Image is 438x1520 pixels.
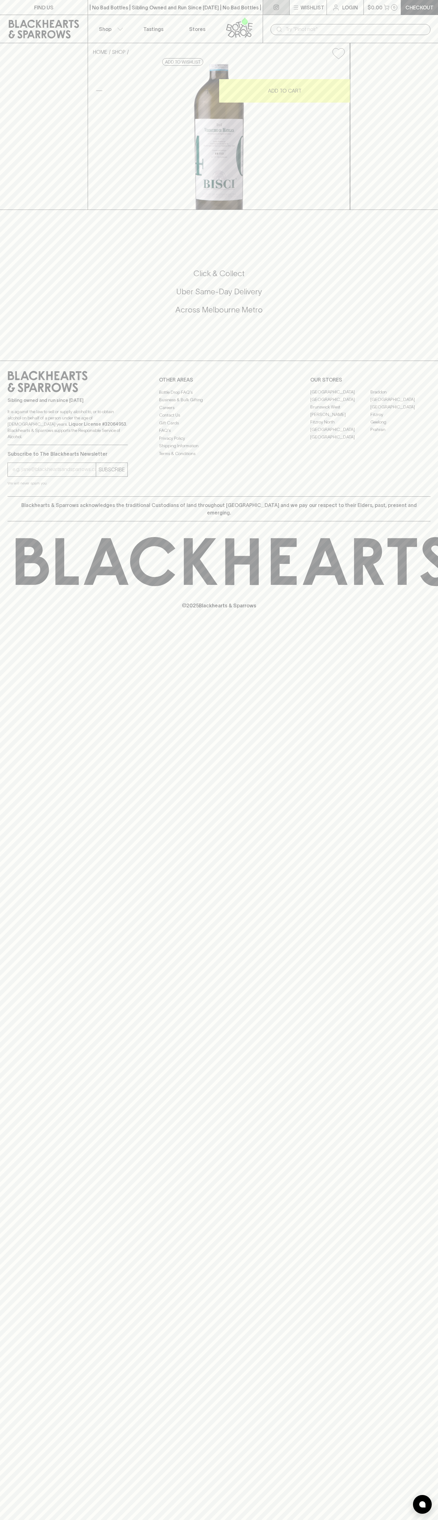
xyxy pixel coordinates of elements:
button: ADD TO CART [219,79,350,103]
a: Careers [159,404,279,411]
a: Brunswick West [310,403,370,411]
div: Call to action block [8,243,430,348]
a: [GEOGRAPHIC_DATA] [310,426,370,433]
a: Stores [175,15,219,43]
a: [GEOGRAPHIC_DATA] [310,388,370,396]
p: ADD TO CART [268,87,301,94]
a: SHOP [112,49,126,55]
a: Geelong [370,418,430,426]
p: Subscribe to The Blackhearts Newsletter [8,450,128,458]
a: Contact Us [159,412,279,419]
p: OUR STORES [310,376,430,383]
a: [GEOGRAPHIC_DATA] [310,433,370,441]
button: Shop [88,15,132,43]
a: Braddon [370,388,430,396]
button: SUBSCRIBE [96,463,127,476]
a: [GEOGRAPHIC_DATA] [370,396,430,403]
p: 0 [393,6,395,9]
a: Terms & Conditions [159,450,279,457]
p: Checkout [405,4,434,11]
a: HOME [93,49,107,55]
h5: Across Melbourne Metro [8,305,430,315]
p: Sibling owned and run since [DATE] [8,397,128,403]
a: Bottle Drop FAQ's [159,388,279,396]
p: Blackhearts & Sparrows acknowledges the traditional Custodians of land throughout [GEOGRAPHIC_DAT... [12,501,426,516]
a: Tastings [131,15,175,43]
p: It is against the law to sell or supply alcohol to, or to obtain alcohol on behalf of a person un... [8,408,128,440]
p: OTHER AREAS [159,376,279,383]
p: FIND US [34,4,54,11]
input: Try "Pinot noir" [286,24,425,34]
img: 35934.png [88,64,350,210]
strong: Liquor License #32064953 [69,422,126,427]
a: [GEOGRAPHIC_DATA] [310,396,370,403]
p: Tastings [143,25,163,33]
a: Business & Bulk Gifting [159,396,279,404]
a: Fitzroy North [310,418,370,426]
a: Shipping Information [159,442,279,450]
input: e.g. jane@blackheartsandsparrows.com.au [13,464,96,474]
p: SUBSCRIBE [99,466,125,473]
a: Privacy Policy [159,434,279,442]
h5: Uber Same-Day Delivery [8,286,430,297]
a: FAQ's [159,427,279,434]
p: Stores [189,25,205,33]
a: Fitzroy [370,411,430,418]
a: [GEOGRAPHIC_DATA] [370,403,430,411]
a: Gift Cards [159,419,279,427]
p: Shop [99,25,111,33]
p: $0.00 [368,4,383,11]
img: bubble-icon [419,1501,425,1507]
button: Add to wishlist [330,46,347,62]
button: Add to wishlist [162,58,203,66]
a: Prahran [370,426,430,433]
p: Login [342,4,358,11]
p: We will never spam you [8,480,128,486]
h5: Click & Collect [8,268,430,279]
a: [PERSON_NAME] [310,411,370,418]
p: Wishlist [301,4,324,11]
